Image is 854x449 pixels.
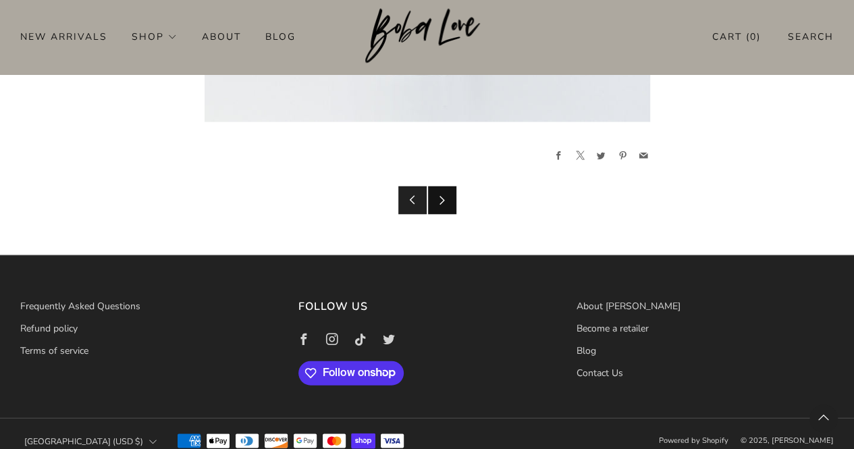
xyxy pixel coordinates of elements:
[132,26,178,47] a: Shop
[712,26,761,48] a: Cart
[576,344,595,357] a: Blog
[576,367,622,379] a: Contact Us
[365,9,489,65] a: Boba Love
[576,322,648,335] a: Become a retailer
[20,344,88,357] a: Terms of service
[788,26,834,48] a: Search
[750,30,757,43] items-count: 0
[809,404,838,433] back-to-top-button: Back to top
[741,435,834,446] span: © 2025, [PERSON_NAME]
[659,435,728,446] a: Powered by Shopify
[20,26,107,47] a: New Arrivals
[20,322,78,335] a: Refund policy
[365,9,489,64] img: Boba Love
[298,296,556,317] h3: Follow us
[20,300,140,313] a: Frequently Asked Questions
[576,300,680,313] a: About [PERSON_NAME]
[265,26,296,47] a: Blog
[202,26,241,47] a: About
